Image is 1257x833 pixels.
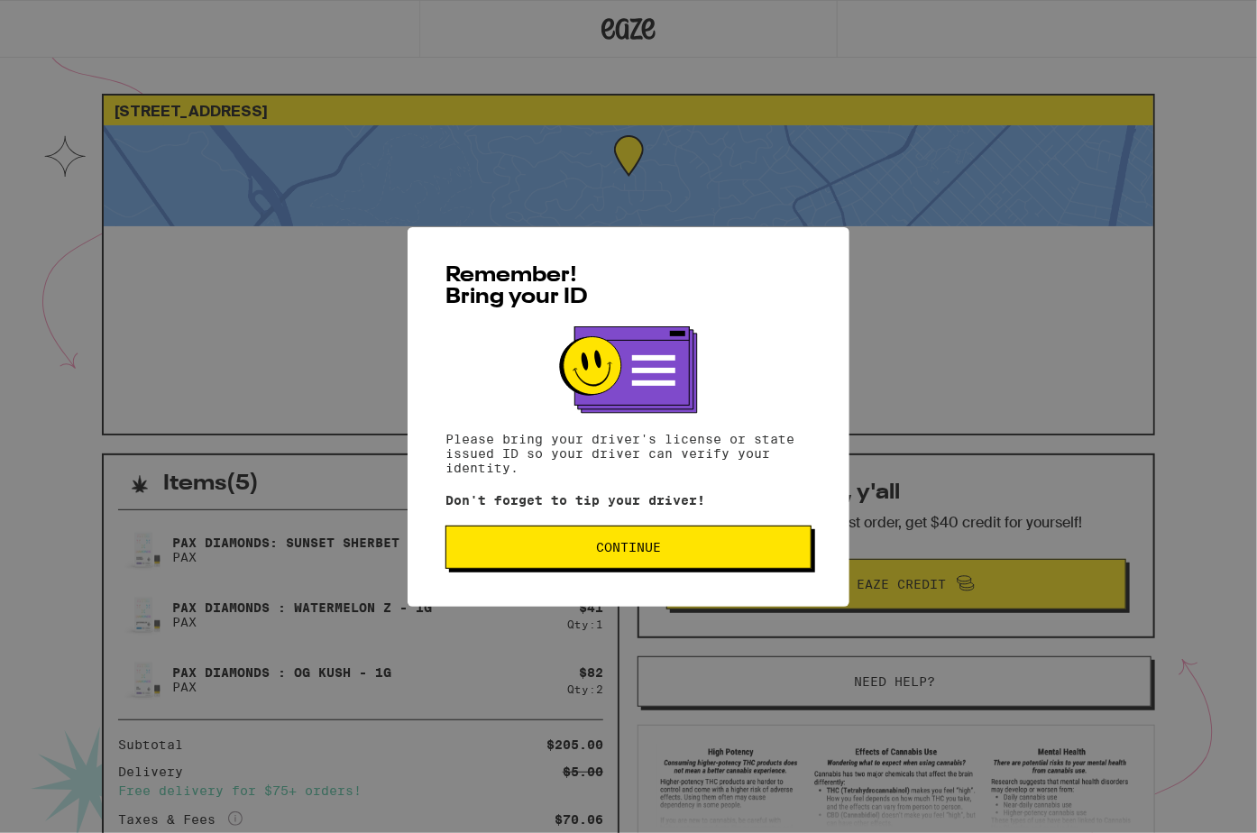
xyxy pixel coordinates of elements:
span: Remember! Bring your ID [445,265,588,308]
span: Hi. Need any help? [11,13,130,27]
button: Continue [445,526,812,569]
span: Continue [596,541,661,554]
p: Don't forget to tip your driver! [445,493,812,508]
p: Please bring your driver's license or state issued ID so your driver can verify your identity. [445,432,812,475]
